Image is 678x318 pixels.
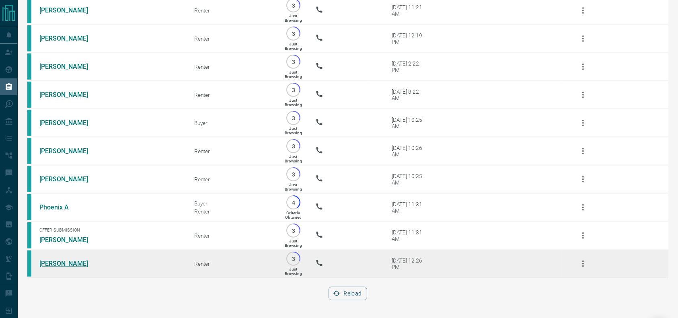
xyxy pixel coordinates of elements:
[39,91,100,98] a: [PERSON_NAME]
[392,229,426,242] div: [DATE] 11:31 AM
[27,138,31,164] div: condos.ca
[39,236,100,244] a: [PERSON_NAME]
[194,261,271,267] div: Renter
[27,250,31,277] div: condos.ca
[392,88,426,101] div: [DATE] 8:22 AM
[290,228,296,234] p: 3
[39,63,100,70] a: [PERSON_NAME]
[27,53,31,80] div: condos.ca
[194,200,271,207] div: Buyer
[392,173,426,186] div: [DATE] 10:35 AM
[329,287,367,300] button: Reload
[194,120,271,126] div: Buyer
[39,260,100,267] a: [PERSON_NAME]
[39,119,100,127] a: [PERSON_NAME]
[285,183,302,191] p: Just Browsing
[194,92,271,98] div: Renter
[27,222,31,248] div: condos.ca
[392,117,426,129] div: [DATE] 10:25 AM
[285,267,302,276] p: Just Browsing
[194,64,271,70] div: Renter
[392,145,426,158] div: [DATE] 10:26 AM
[194,7,271,14] div: Renter
[290,143,296,149] p: 3
[290,59,296,65] p: 3
[39,175,100,183] a: [PERSON_NAME]
[290,115,296,121] p: 3
[194,148,271,154] div: Renter
[194,232,271,239] div: Renter
[290,31,296,37] p: 3
[27,166,31,192] div: condos.ca
[392,257,426,270] div: [DATE] 12:26 PM
[285,154,302,163] p: Just Browsing
[194,208,271,215] div: Renter
[39,35,100,42] a: [PERSON_NAME]
[27,194,31,220] div: condos.ca
[285,70,302,79] p: Just Browsing
[290,199,296,205] p: 4
[290,256,296,262] p: 3
[39,203,100,211] a: Phoenix A
[392,201,426,214] div: [DATE] 11:31 AM
[39,6,100,14] a: [PERSON_NAME]
[285,239,302,248] p: Just Browsing
[290,171,296,177] p: 3
[392,32,426,45] div: [DATE] 12:19 PM
[285,98,302,107] p: Just Browsing
[194,35,271,42] div: Renter
[285,211,302,220] p: Criteria Obtained
[392,60,426,73] div: [DATE] 2:22 PM
[39,228,182,233] span: Offer Submission
[285,42,302,51] p: Just Browsing
[285,14,302,23] p: Just Browsing
[27,25,31,51] div: condos.ca
[290,87,296,93] p: 3
[290,2,296,8] p: 3
[392,4,426,17] div: [DATE] 11:21 AM
[285,126,302,135] p: Just Browsing
[194,176,271,183] div: Renter
[27,82,31,108] div: condos.ca
[27,110,31,136] div: condos.ca
[39,147,100,155] a: [PERSON_NAME]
